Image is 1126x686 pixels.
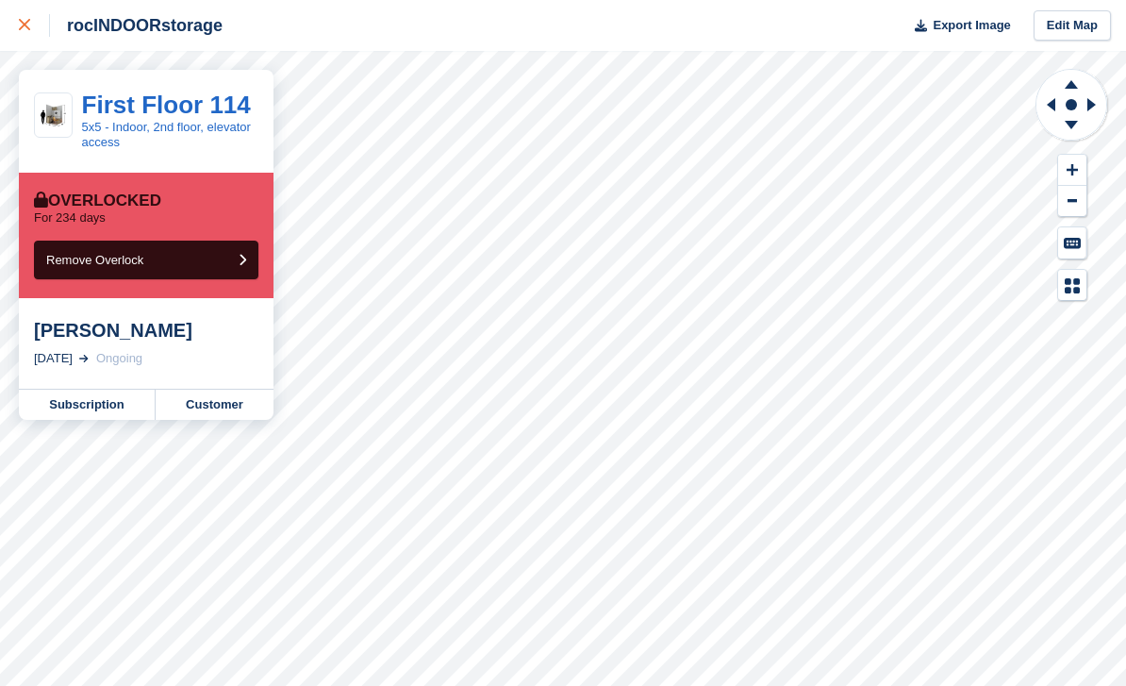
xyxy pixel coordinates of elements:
p: For 234 days [34,210,106,226]
span: Export Image [933,16,1010,35]
button: Export Image [903,10,1011,42]
button: Zoom Out [1058,186,1086,217]
button: Map Legend [1058,270,1086,301]
div: [DATE] [34,349,73,368]
a: Subscription [19,390,156,420]
a: Edit Map [1034,10,1111,42]
img: arrow-right-light-icn-cde0832a797a2874e46488d9cf13f60e5c3a73dbe684e267c42b8395dfbc2abf.svg [79,355,89,362]
button: Remove Overlock [34,241,258,279]
a: First Floor 114 [82,91,251,119]
div: Overlocked [34,192,161,210]
button: Zoom In [1058,155,1086,186]
div: Ongoing [96,349,142,368]
span: Remove Overlock [46,253,143,267]
div: rocINDOORstorage [50,14,223,37]
img: 25-sqft-unit.jpg [35,102,72,129]
button: Keyboard Shortcuts [1058,227,1086,259]
a: 5x5 - Indoor, 2nd floor, elevator access [82,120,251,149]
div: [PERSON_NAME] [34,319,258,342]
a: Customer [156,390,273,420]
